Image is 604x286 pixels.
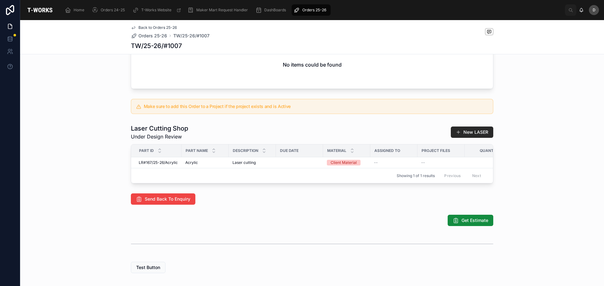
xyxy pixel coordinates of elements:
[131,193,195,205] button: Send Back To Enquiry
[232,160,256,165] span: Laser cutting
[331,160,357,165] div: Client Material
[139,160,178,165] span: LR#167/25-26/Acrylic
[327,148,346,153] span: Material
[25,5,55,15] img: App logo
[131,25,177,30] a: Back to Orders 25-26
[593,8,596,13] span: D
[451,127,493,138] button: New LASER
[233,148,258,153] span: Description
[131,33,167,39] a: Orders 25-26
[60,3,565,17] div: scrollable content
[280,148,299,153] span: Due Date
[461,217,488,224] span: Get Estimate
[292,4,331,16] a: Orders 25-26
[173,33,210,39] a: TW/25-26/#1007
[131,41,182,50] h1: TW/25-26/#1007
[480,148,500,153] span: Quantity
[131,262,165,273] button: Test Button
[131,124,188,133] h1: Laser Cutting Shop
[63,4,89,16] a: Home
[448,215,493,226] button: Get Estimate
[421,160,425,165] span: --
[283,61,342,68] h2: No items could be found
[254,4,290,16] a: DashBoards
[131,133,188,140] span: Under Design Review
[302,8,326,13] span: Orders 25-26
[186,4,252,16] a: Maker Mart Request Handler
[138,25,177,30] span: Back to Orders 25-26
[101,8,125,13] span: Orders 24-25
[145,196,190,202] span: Send Back To Enquiry
[196,8,248,13] span: Maker Mart Request Handler
[136,264,160,271] span: Test Button
[397,173,435,178] span: Showing 1 of 1 results
[422,148,450,153] span: Project Files
[74,8,84,13] span: Home
[264,8,286,13] span: DashBoards
[141,8,171,13] span: T-Works Website
[374,160,378,165] span: --
[186,148,208,153] span: Part Name
[131,4,184,16] a: T-Works Website
[144,104,488,109] h5: Make sure to add this Order to a Project if the project exists and is Active
[185,160,198,165] span: Acrylic
[90,4,129,16] a: Orders 24-25
[138,33,167,39] span: Orders 25-26
[468,160,508,165] span: 1
[374,148,400,153] span: Assigned To
[139,148,154,153] span: Part ID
